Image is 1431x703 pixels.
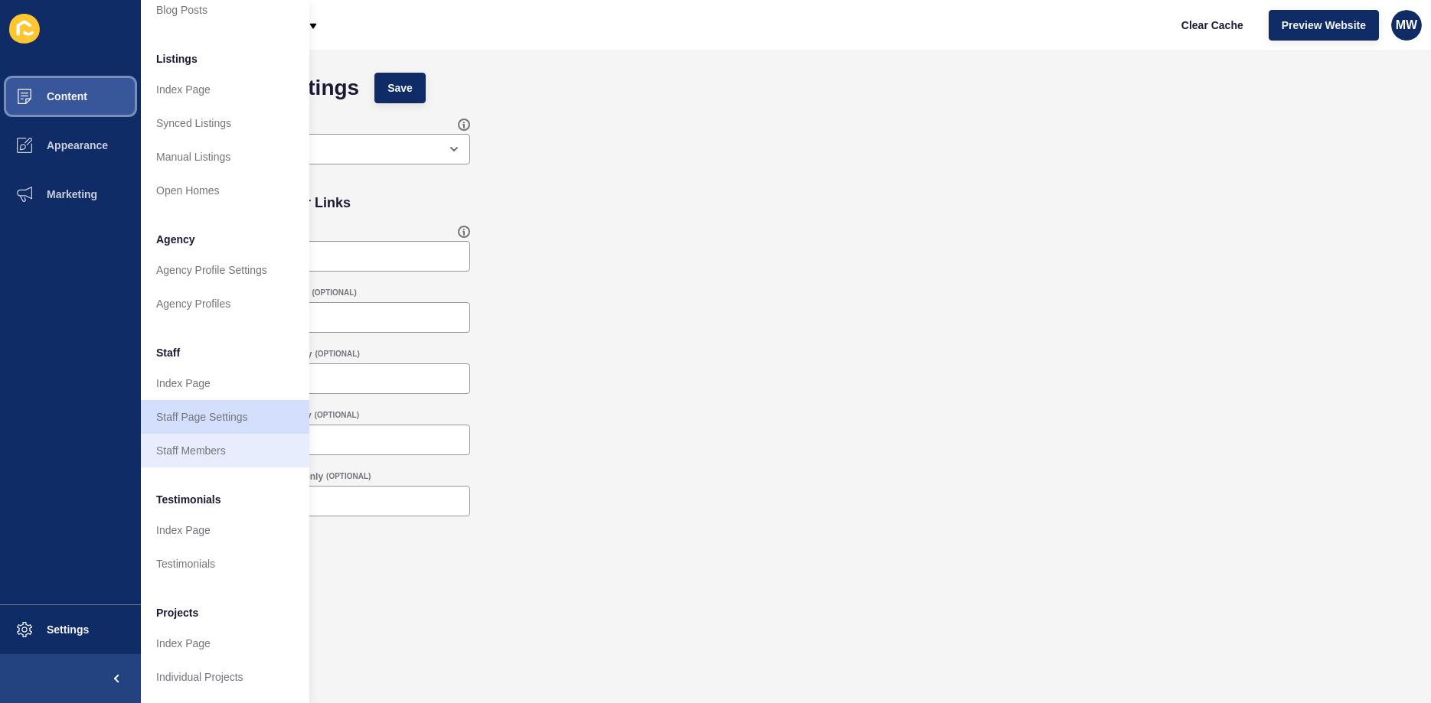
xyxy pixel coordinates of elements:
[141,73,309,106] a: Index Page
[156,51,198,67] span: Listings
[141,140,309,174] a: Manual Listings
[315,410,359,421] span: (OPTIONAL)
[141,253,309,287] a: Agency Profile Settings
[1269,10,1379,41] button: Preview Website
[156,605,198,620] span: Projects
[141,400,309,434] a: Staff Page Settings
[374,73,426,103] button: Save
[326,471,371,482] span: (OPTIONAL)
[164,409,312,421] label: Sold - Versatile/Minimal sites only
[141,627,309,660] a: Index Page
[387,80,413,96] span: Save
[141,434,309,467] a: Staff Members
[315,349,359,360] span: (OPTIONAL)
[156,232,195,247] span: Agency
[141,106,309,140] a: Synced Listings
[164,134,470,164] div: open menu
[1282,18,1366,33] span: Preview Website
[312,288,356,298] span: (OPTIONAL)
[141,660,309,694] a: Individual Projects
[141,547,309,581] a: Testimonials
[1181,18,1243,33] span: Clear Cache
[1396,18,1417,33] span: MW
[1168,10,1256,41] button: Clear Cache
[141,287,309,321] a: Agency Profiles
[156,492,221,507] span: Testimonials
[141,174,309,207] a: Open Homes
[141,366,309,400] a: Index Page
[141,513,309,547] a: Index Page
[156,345,180,360] span: Staff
